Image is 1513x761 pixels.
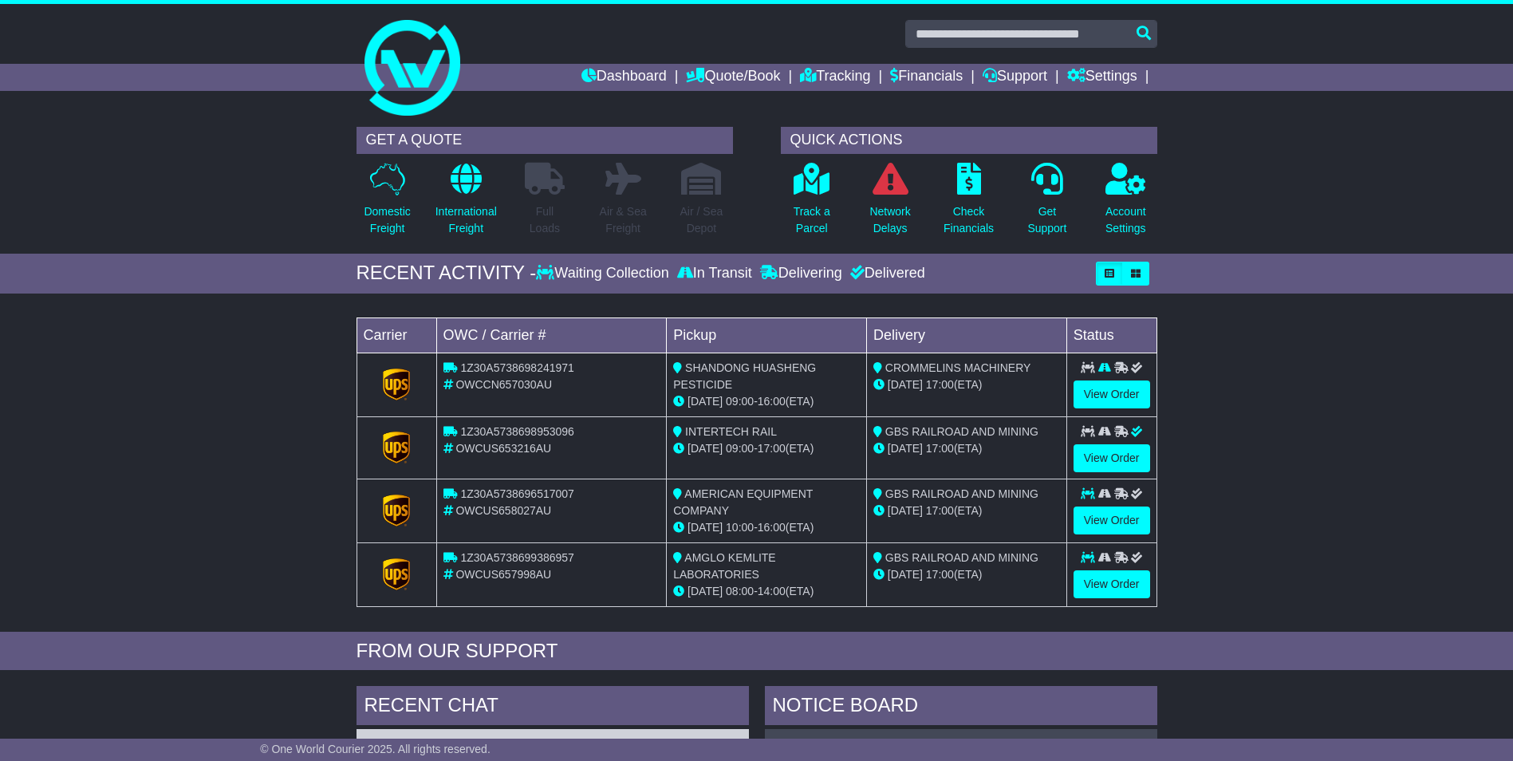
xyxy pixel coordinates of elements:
[888,568,923,581] span: [DATE]
[688,395,723,408] span: [DATE]
[455,504,551,517] span: OWCUS658027AU
[673,393,860,410] div: - (ETA)
[680,203,723,237] p: Air / Sea Depot
[357,686,749,729] div: RECENT CHAT
[383,495,410,526] img: GetCarrierServiceLogo
[793,162,831,246] a: Track aParcel
[464,737,522,750] span: S00311006
[873,503,1060,519] div: (ETA)
[1067,64,1137,91] a: Settings
[363,162,411,246] a: DomesticFreight
[1082,737,1149,751] div: [DATE] 15:45
[1066,317,1156,353] td: Status
[926,504,954,517] span: 17:00
[460,487,573,500] span: 1Z30A5738696517007
[383,369,410,400] img: GetCarrierServiceLogo
[383,432,410,463] img: GetCarrierServiceLogo
[756,265,846,282] div: Delivering
[364,737,461,750] a: OWCUS657998AU
[581,64,667,91] a: Dashboard
[888,442,923,455] span: [DATE]
[926,442,954,455] span: 17:00
[673,583,860,600] div: - (ETA)
[688,585,723,597] span: [DATE]
[1027,203,1066,237] p: Get Support
[846,265,925,282] div: Delivered
[673,265,756,282] div: In Transit
[726,585,754,597] span: 08:00
[525,203,565,237] p: Full Loads
[673,440,860,457] div: - (ETA)
[673,487,813,517] span: AMERICAN EQUIPMENT COMPANY
[726,395,754,408] span: 09:00
[800,64,870,91] a: Tracking
[885,361,1031,374] span: CROMMELINS MACHINERY
[673,551,775,581] span: AMGLO KEMLITE LABORATORIES
[781,127,1157,154] div: QUICK ACTIONS
[873,377,1060,393] div: (ETA)
[890,64,963,91] a: Financials
[455,442,551,455] span: OWCUS653216AU
[1074,444,1150,472] a: View Order
[688,521,723,534] span: [DATE]
[435,203,497,237] p: International Freight
[888,504,923,517] span: [DATE]
[364,203,410,237] p: Domestic Freight
[866,737,924,750] span: S00310927
[383,558,410,590] img: GetCarrierServiceLogo
[926,378,954,391] span: 17:00
[773,737,863,750] a: OWCIT656495AU
[983,64,1047,91] a: Support
[357,317,436,353] td: Carrier
[758,521,786,534] span: 16:00
[357,640,1157,663] div: FROM OUR SUPPORT
[926,568,954,581] span: 17:00
[673,519,860,536] div: - (ETA)
[758,442,786,455] span: 17:00
[436,317,667,353] td: OWC / Carrier #
[674,737,740,751] div: [DATE] 11:36
[686,64,780,91] a: Quote/Book
[455,378,552,391] span: OWCCN657030AU
[726,442,754,455] span: 09:00
[1105,203,1146,237] p: Account Settings
[869,162,911,246] a: NetworkDelays
[600,203,647,237] p: Air & Sea Freight
[1026,162,1067,246] a: GetSupport
[873,566,1060,583] div: (ETA)
[364,737,741,751] div: ( )
[869,203,910,237] p: Network Delays
[885,487,1038,500] span: GBS RAILROAD AND MINING
[688,442,723,455] span: [DATE]
[1074,380,1150,408] a: View Order
[773,737,1149,751] div: ( )
[885,425,1038,438] span: GBS RAILROAD AND MINING
[685,425,777,438] span: INTERTECH RAIL
[885,551,1038,564] span: GBS RAILROAD AND MINING
[726,521,754,534] span: 10:00
[873,440,1060,457] div: (ETA)
[943,162,995,246] a: CheckFinancials
[758,395,786,408] span: 16:00
[667,317,867,353] td: Pickup
[758,585,786,597] span: 14:00
[357,262,537,285] div: RECENT ACTIVITY -
[794,203,830,237] p: Track a Parcel
[1074,570,1150,598] a: View Order
[460,551,573,564] span: 1Z30A5738699386957
[455,568,551,581] span: OWCUS657998AU
[536,265,672,282] div: Waiting Collection
[765,686,1157,729] div: NOTICE BOARD
[435,162,498,246] a: InternationalFreight
[673,361,816,391] span: SHANDONG HUASHENG PESTICIDE
[944,203,994,237] p: Check Financials
[260,743,491,755] span: © One World Courier 2025. All rights reserved.
[866,317,1066,353] td: Delivery
[888,378,923,391] span: [DATE]
[1074,507,1150,534] a: View Order
[460,361,573,374] span: 1Z30A5738698241971
[460,425,573,438] span: 1Z30A5738698953096
[1105,162,1147,246] a: AccountSettings
[357,127,733,154] div: GET A QUOTE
